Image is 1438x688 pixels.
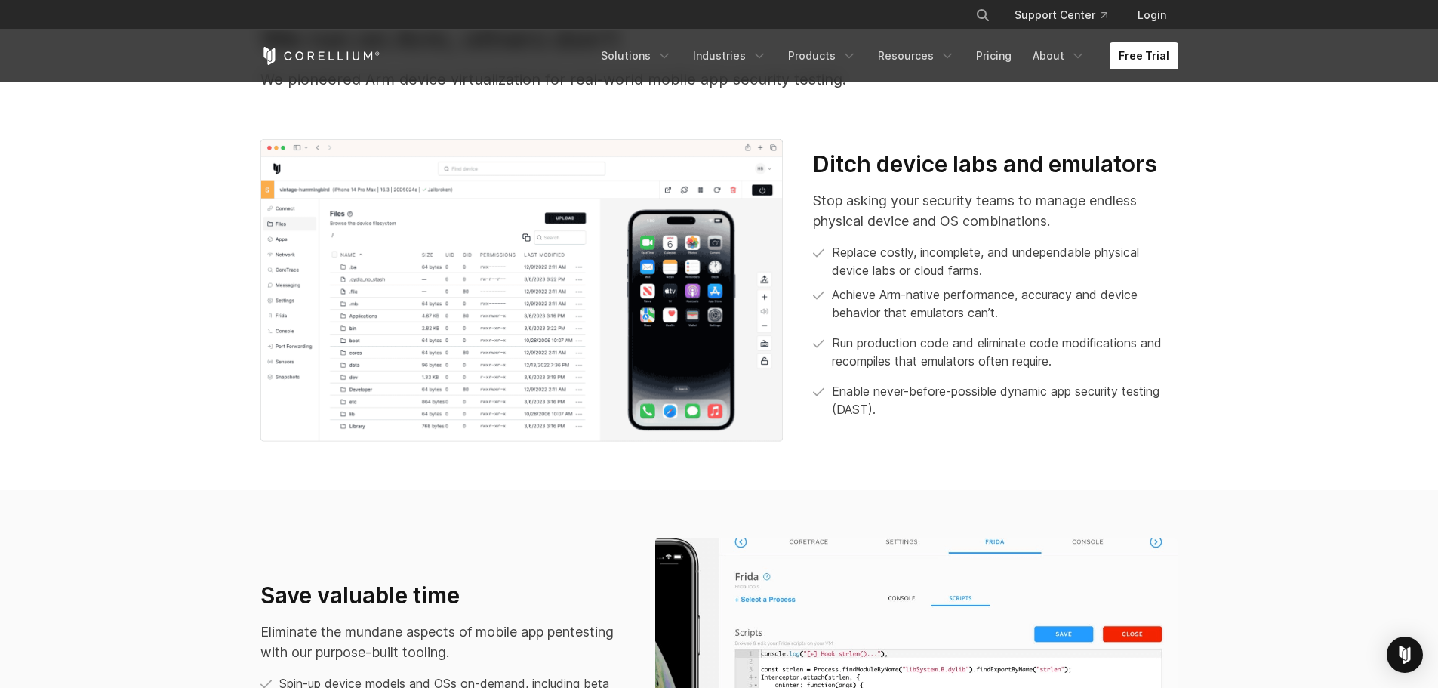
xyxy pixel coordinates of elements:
a: Resources [869,42,964,69]
p: Stop asking your security teams to manage endless physical device and OS combinations. [813,190,1178,231]
a: Corellium Home [260,47,380,65]
a: Login [1125,2,1178,29]
div: Navigation Menu [957,2,1178,29]
div: Navigation Menu [592,42,1178,69]
a: Pricing [967,42,1021,69]
p: Achieve Arm-native performance, accuracy and device behavior that emulators can’t. [832,285,1178,322]
a: Support Center [1002,2,1119,29]
p: Eliminate the mundane aspects of mobile app pentesting with our purpose-built tooling. [260,622,625,662]
h3: Save valuable time [260,582,625,610]
a: About [1024,42,1095,69]
p: Enable never-before-possible dynamic app security testing (DAST). [832,382,1178,418]
a: Products [779,42,866,69]
h3: Ditch device labs and emulators [813,150,1178,179]
button: Search [969,2,996,29]
img: Dynamic app security testing (DSAT); iOS pentest [260,139,784,443]
p: Run production code and eliminate code modifications and recompiles that emulators often require. [832,334,1178,370]
a: Free Trial [1110,42,1178,69]
a: Solutions [592,42,681,69]
div: Open Intercom Messenger [1387,637,1423,673]
a: Industries [684,42,776,69]
p: Replace costly, incomplete, and undependable physical device labs or cloud farms. [832,243,1178,279]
